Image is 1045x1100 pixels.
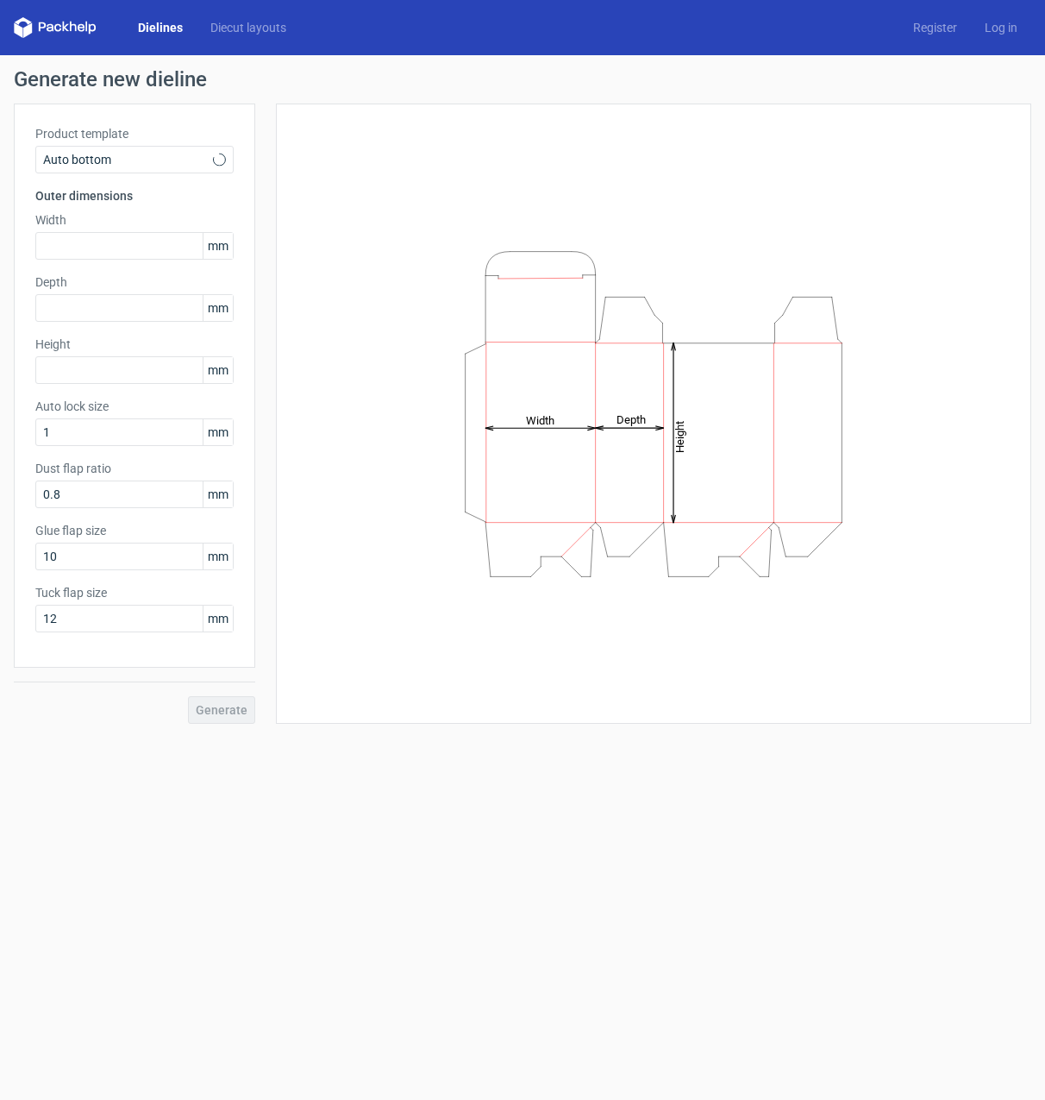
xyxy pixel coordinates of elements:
[203,606,233,632] span: mm
[526,413,554,426] tspan: Width
[203,357,233,383] span: mm
[35,398,234,415] label: Auto lock size
[197,19,300,36] a: Diecut layouts
[203,295,233,321] span: mm
[14,69,1031,90] h1: Generate new dieline
[35,125,234,142] label: Product template
[899,19,971,36] a: Register
[203,481,233,507] span: mm
[35,187,234,204] h3: Outer dimensions
[124,19,197,36] a: Dielines
[35,522,234,539] label: Glue flap size
[203,419,233,445] span: mm
[971,19,1031,36] a: Log in
[203,233,233,259] span: mm
[35,584,234,601] label: Tuck flap size
[616,413,646,426] tspan: Depth
[35,336,234,353] label: Height
[673,420,686,452] tspan: Height
[35,460,234,477] label: Dust flap ratio
[35,273,234,291] label: Depth
[43,151,213,168] span: Auto bottom
[203,544,233,569] span: mm
[35,211,234,229] label: Width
